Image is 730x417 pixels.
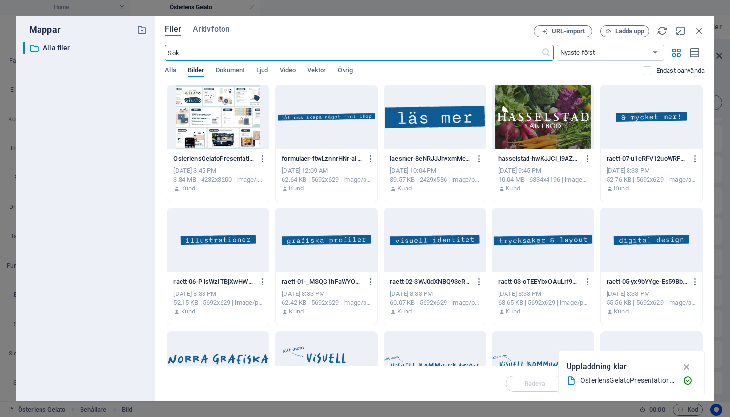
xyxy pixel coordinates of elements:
[282,175,371,184] div: 62.64 KB | 5692x629 | image/png
[614,307,629,316] p: Kund
[615,28,645,34] span: Ladda upp
[607,167,696,175] div: [DATE] 8:33 PM
[390,167,480,175] div: [DATE] 10:04 PM
[173,175,263,184] div: 3.84 MB | 4232x3200 | image/jpeg
[165,45,541,61] input: Sök
[390,154,470,163] p: laesmer-8eNRJJJhvxmMcUuXbVdz8w.png
[173,154,254,163] p: OsterlensGelatoPresentation-n4Hq4zg2s1b7O0AvGR8yeA.jpg
[607,298,696,307] div: 55.56 KB | 5692x629 | image/png
[498,175,588,184] div: 10.04 MB | 6334x4196 | image/jpeg
[498,277,579,286] p: raett-03-oTEEYbxOAuLrf958n-wEKQ.png
[607,277,687,286] p: raett-05-yx9bYYgc-Es59BbXzA6KEQ.png
[694,25,705,36] i: Stäng
[289,184,304,193] p: Kund
[43,42,130,54] p: Alla filer
[397,307,412,316] p: Kund
[165,64,176,78] span: Alla
[607,175,696,184] div: 52.76 KB | 5692x629 | image/png
[282,154,362,163] p: formulaer-ftwLznnrHNr-aIi3UGTBMQ.png
[390,290,480,298] div: [DATE] 8:33 PM
[181,307,196,316] p: Kund
[498,298,588,307] div: 68.65 KB | 5692x629 | image/png
[137,24,147,35] i: Skapa ny mapp
[289,307,304,316] p: Kund
[506,307,520,316] p: Kund
[23,23,61,36] p: Mappar
[216,64,244,78] span: Dokument
[4,4,69,12] a: Skip to main content
[173,298,263,307] div: 52.15 KB | 5692x629 | image/png
[607,290,696,298] div: [DATE] 8:33 PM
[188,64,204,78] span: Bilder
[534,25,592,37] button: URL-import
[256,64,268,78] span: Ljud
[165,23,181,35] span: Filer
[397,184,412,193] p: Kund
[282,290,371,298] div: [DATE] 8:33 PM
[614,184,629,193] p: Kund
[307,64,326,78] span: Vektor
[280,64,295,78] span: Video
[506,184,520,193] p: Kund
[580,375,675,386] div: OsterlensGelatoPresentation.jpg
[607,154,687,163] p: raett-07-u1cRPV12uoWRFK-oIJlA1A.png
[282,167,371,175] div: [DATE] 12:09 AM
[173,290,263,298] div: [DATE] 8:33 PM
[657,25,668,36] i: Ladda om
[173,277,254,286] p: raett-06-PIlsWzITBjXwHW8tZExSLQ.png
[498,290,588,298] div: [DATE] 8:33 PM
[498,154,579,163] p: hasselstad-hwKJJCl_i9AZzt19Nuu29w.jpg
[173,167,263,175] div: [DATE] 3:45 PM
[282,277,362,286] p: raett-01-_MSQG1hFaWYOTUrKYIMDkA.png
[552,28,585,34] span: URL-import
[567,360,627,373] p: Uppladdning klar
[656,66,705,75] p: Visar endast filer som inte används på webbplatsen. Filer som lagts till under denna session kan ...
[282,298,371,307] div: 62.42 KB | 5692x629 | image/png
[675,25,686,36] i: Minimera
[390,298,480,307] div: 60.07 KB | 5692x629 | image/png
[23,42,25,54] div: ​
[498,167,588,175] div: [DATE] 9:45 PM
[390,175,480,184] div: 39.57 KB | 2429x586 | image/png
[181,184,196,193] p: Kund
[193,23,230,35] span: Arkivfoton
[338,64,352,78] span: Övrig
[600,25,649,37] button: Ladda upp
[390,277,470,286] p: raett-02-3WJ0dXNBQ93cRpfRxKJJEA.png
